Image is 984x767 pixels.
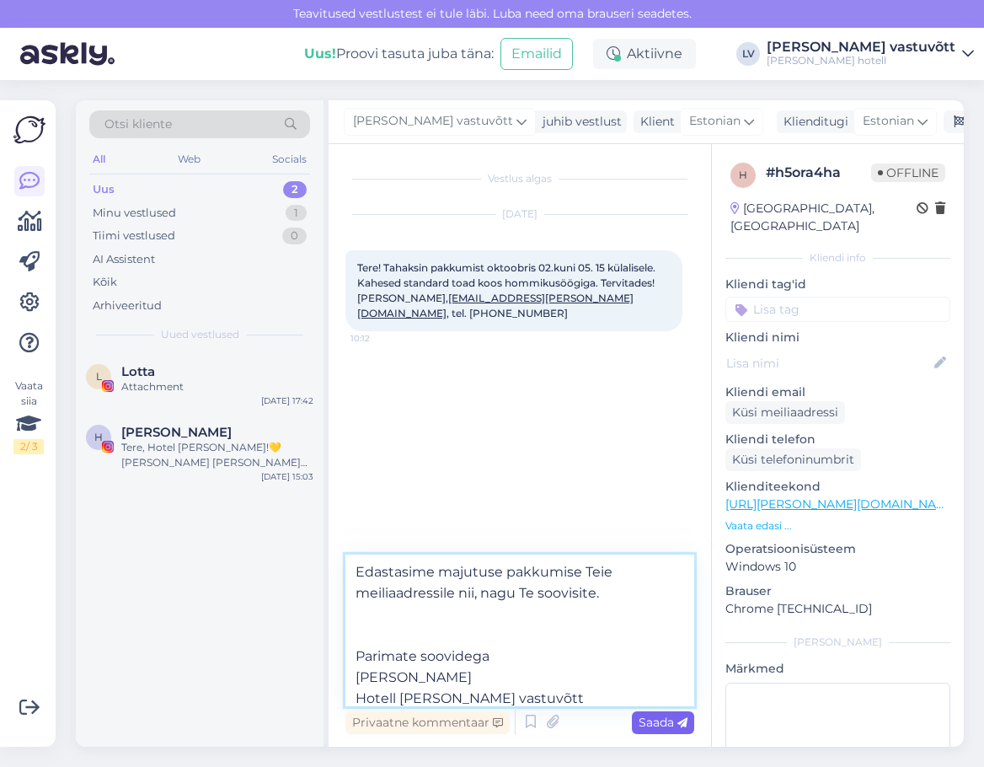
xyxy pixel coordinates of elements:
div: 2 [283,181,307,198]
span: Helge Kalde [121,425,232,440]
div: AI Assistent [93,251,155,268]
input: Lisa nimi [726,354,931,373]
div: [DATE] 17:42 [261,394,313,407]
p: Kliendi telefon [725,431,950,448]
textarea: Tere, Arto Suur tänu kirja eest! Edastasime majutuse pakkumise Teie meiliaadressile nii, nagu Te ... [345,555,694,706]
div: 2 / 3 [13,439,44,454]
input: Lisa tag [725,297,950,322]
span: Otsi kliente [104,115,172,133]
button: Emailid [500,38,573,70]
div: [PERSON_NAME] [725,635,950,650]
div: Tiimi vestlused [93,228,175,244]
span: Uued vestlused [161,327,239,342]
div: Tere, Hotel [PERSON_NAME]!💛 [PERSON_NAME] [PERSON_NAME] mul oleks suur rõõm teiega koostööd teha.... [121,440,313,470]
p: Vaata edasi ... [725,518,950,534]
span: [PERSON_NAME] vastuvõtt [353,112,513,131]
span: h [739,169,747,181]
div: Web [174,148,204,170]
span: Offline [871,164,945,182]
div: Vaata siia [13,378,44,454]
div: [PERSON_NAME] vastuvõtt [767,40,955,54]
div: Küsi telefoninumbrit [725,448,861,471]
div: [PERSON_NAME] hotell [767,54,955,67]
div: # h5ora4ha [766,163,871,183]
span: Tere! Tahaksin pakkumist oktoobris 02.kuni 05. 15 külalisele. Kahesed standard toad koos hommikus... [357,261,658,319]
div: Attachment [121,379,313,394]
a: [URL][PERSON_NAME][DOMAIN_NAME] [725,496,958,512]
div: Küsi meiliaadressi [725,401,845,424]
div: Kliendi info [725,250,950,265]
img: Askly Logo [13,114,45,146]
span: Saada [639,715,687,730]
b: Uus! [304,46,336,62]
div: LV [736,42,760,66]
div: Privaatne kommentaar [345,711,510,734]
p: Kliendi nimi [725,329,950,346]
span: L [96,370,102,383]
div: juhib vestlust [536,113,622,131]
div: Klient [634,113,675,131]
div: [DATE] [345,206,694,222]
div: Kõik [93,274,117,291]
p: Kliendi tag'id [725,276,950,293]
div: [DATE] 15:03 [261,470,313,483]
p: Brauser [725,582,950,600]
div: Arhiveeritud [93,298,162,314]
a: [EMAIL_ADDRESS][PERSON_NAME][DOMAIN_NAME] [357,292,634,319]
p: Märkmed [725,660,950,678]
div: Minu vestlused [93,205,176,222]
p: Operatsioonisüsteem [725,540,950,558]
span: 10:12 [350,332,414,345]
p: Windows 10 [725,558,950,576]
span: Lotta [121,364,155,379]
span: H [94,431,103,443]
p: Klienditeekond [725,478,950,496]
div: Socials [269,148,310,170]
span: Estonian [863,112,914,131]
a: [PERSON_NAME] vastuvõtt[PERSON_NAME] hotell [767,40,974,67]
span: Estonian [689,112,741,131]
div: Aktiivne [593,39,696,69]
div: 1 [286,205,307,222]
p: Kliendi email [725,383,950,401]
div: [GEOGRAPHIC_DATA], [GEOGRAPHIC_DATA] [730,200,917,235]
div: Proovi tasuta juba täna: [304,44,494,64]
div: Uus [93,181,115,198]
div: Klienditugi [777,113,848,131]
div: Vestlus algas [345,171,694,186]
div: All [89,148,109,170]
div: 0 [282,228,307,244]
p: Chrome [TECHNICAL_ID] [725,600,950,618]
